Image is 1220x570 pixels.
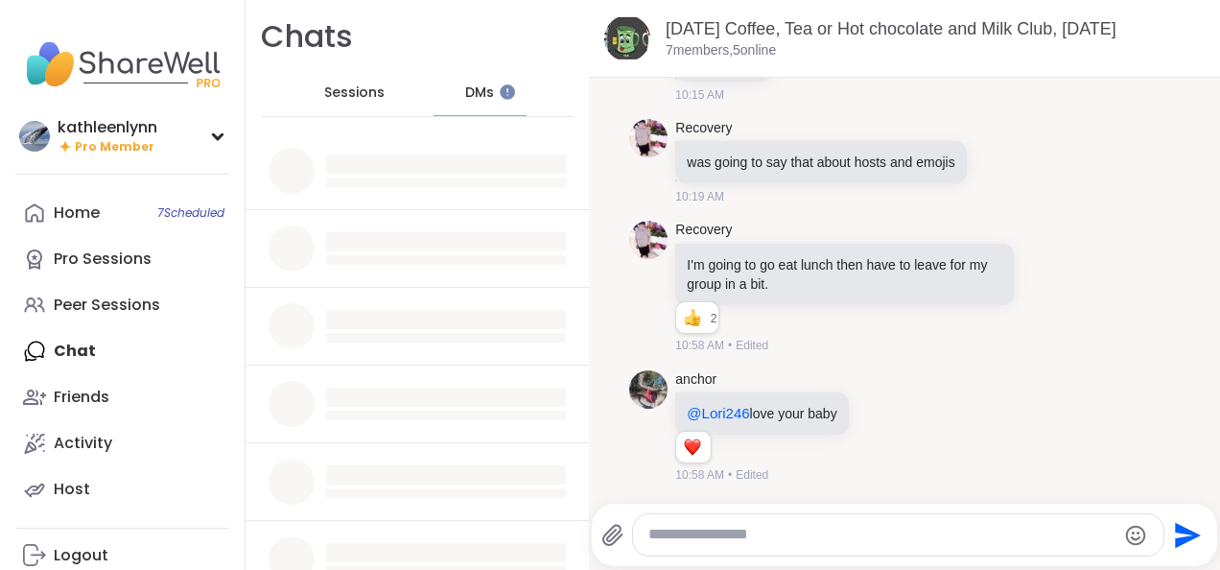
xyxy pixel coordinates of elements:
span: 10:58 AM [675,337,724,354]
button: Emoji picker [1124,524,1147,547]
div: Activity [54,433,112,454]
span: 7 Scheduled [157,205,224,221]
button: Reactions: like [682,310,702,325]
a: Host [15,466,229,512]
span: Edited [736,466,768,484]
p: I'm going to go eat lunch then have to leave for my group in a bit. [687,255,1002,294]
a: Friends [15,374,229,420]
button: Send [1164,513,1208,557]
iframe: Spotlight [500,84,515,100]
a: Peer Sessions [15,282,229,328]
div: Pro Sessions [54,249,152,270]
span: 2 [711,310,719,327]
div: Reaction list [676,432,710,463]
img: kathleenlynn [19,121,50,152]
span: 10:19 AM [675,188,724,205]
img: ShareWell Nav Logo [15,31,229,98]
p: love your baby [687,404,836,423]
a: Recovery [675,119,732,138]
span: • [728,466,732,484]
div: Home [54,202,100,224]
span: DMs [465,83,494,103]
p: was going to say that about hosts and emojis [687,153,954,172]
a: Recovery [675,221,732,240]
a: Home7Scheduled [15,190,229,236]
a: [DATE] Coffee, Tea or Hot chocolate and Milk Club, [DATE] [666,19,1116,38]
span: • [728,337,732,354]
button: Reactions: love [682,439,702,455]
img: https://sharewell-space-live.sfo3.digitaloceanspaces.com/user-generated/bd698b57-9748-437a-a102-e... [629,370,668,409]
textarea: Type your message [648,525,1115,545]
span: 10:15 AM [675,86,724,104]
img: Monday Coffee, Tea or Hot chocolate and Milk Club, Sep 08 [604,15,650,61]
span: @Lori246 [687,405,749,421]
p: 7 members, 5 online [666,41,776,60]
div: kathleenlynn [58,117,157,138]
div: Peer Sessions [54,295,160,316]
div: Reaction list [676,302,710,333]
a: anchor [675,370,716,390]
div: Logout [54,545,108,566]
span: Pro Member [75,139,154,155]
img: https://sharewell-space-live.sfo3.digitaloceanspaces.com/user-generated/c703a1d2-29a7-4d77-aef4-3... [629,221,668,259]
span: 10:58 AM [675,466,724,484]
div: Friends [54,387,109,408]
span: Sessions [324,83,385,103]
h1: Chats [261,15,353,59]
a: Activity [15,420,229,466]
a: Pro Sessions [15,236,229,282]
img: https://sharewell-space-live.sfo3.digitaloceanspaces.com/user-generated/c703a1d2-29a7-4d77-aef4-3... [629,119,668,157]
div: Host [54,479,90,500]
span: Edited [736,337,768,354]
